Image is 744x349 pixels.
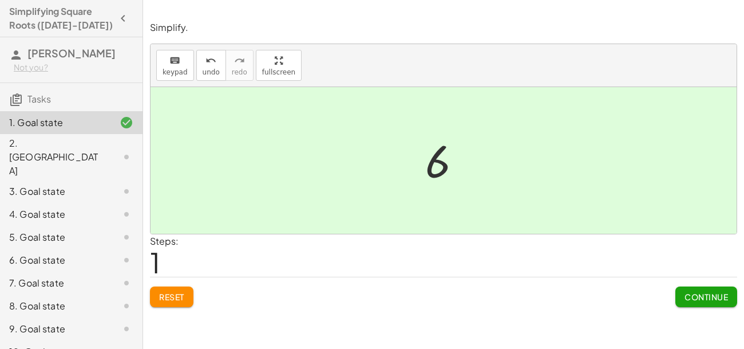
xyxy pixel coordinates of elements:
div: 4. Goal state [9,207,101,221]
i: redo [234,54,245,68]
div: Not you? [14,62,133,73]
div: 1. Goal state [9,116,101,130]
p: Simplify. [150,21,737,34]
i: Task not started. [120,322,133,336]
i: Task not started. [120,299,133,313]
span: [PERSON_NAME] [27,46,116,60]
i: Task not started. [120,276,133,290]
span: Continue [684,292,728,302]
div: 8. Goal state [9,299,101,313]
span: Reset [159,292,184,302]
i: undo [205,54,216,68]
span: redo [232,68,247,76]
i: Task not started. [120,150,133,164]
i: Task not started. [120,230,133,244]
button: redoredo [225,50,254,81]
button: undoundo [196,50,226,81]
span: 1 [150,245,160,280]
h4: Simplifying Square Roots ([DATE]-[DATE]) [9,5,113,32]
i: Task finished and correct. [120,116,133,130]
div: 7. Goal state [9,276,101,290]
i: Task not started. [120,185,133,198]
div: 5. Goal state [9,230,101,244]
div: 3. Goal state [9,185,101,198]
div: 6. Goal state [9,253,101,267]
button: Continue [675,287,737,307]
i: Task not started. [120,253,133,267]
i: keyboard [169,54,180,68]
div: 9. Goal state [9,322,101,336]
button: Reset [150,287,193,307]
span: fullscreen [262,68,295,76]
span: Tasks [27,93,51,105]
label: Steps: [150,235,179,247]
button: keyboardkeypad [156,50,194,81]
div: 2. [GEOGRAPHIC_DATA] [9,136,101,178]
button: fullscreen [256,50,302,81]
span: keypad [163,68,188,76]
span: undo [203,68,220,76]
i: Task not started. [120,207,133,221]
